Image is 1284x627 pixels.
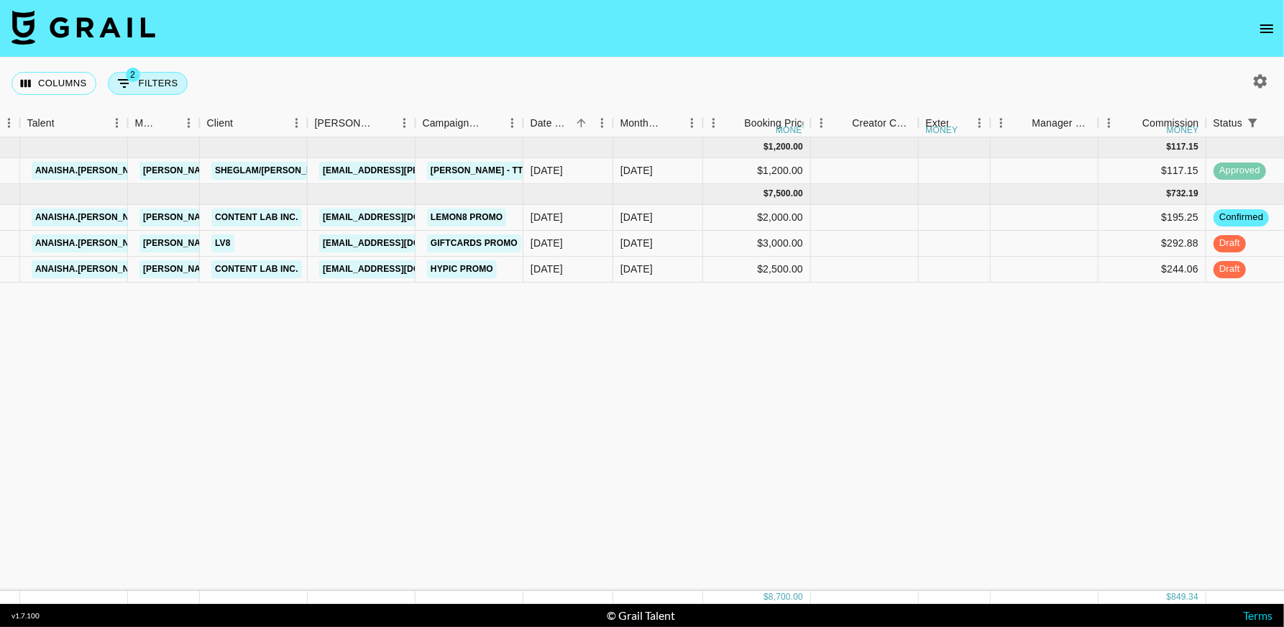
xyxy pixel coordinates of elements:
[108,72,188,95] button: Show filters
[416,109,523,137] div: Campaign (Type)
[286,112,308,134] button: Menu
[139,260,374,278] a: [PERSON_NAME][EMAIL_ADDRESS][DOMAIN_NAME]
[1167,188,1172,200] div: $
[769,188,803,200] div: 7,500.00
[703,231,811,257] div: $3,000.00
[703,158,811,184] div: $1,200.00
[315,109,374,137] div: [PERSON_NAME]
[106,112,128,134] button: Menu
[12,611,40,621] div: v 1.7.100
[135,109,158,137] div: Manager
[20,109,128,137] div: Talent
[620,262,653,276] div: Sep '25
[1214,262,1246,276] span: draft
[308,109,416,137] div: Booker
[128,109,200,137] div: Manager
[531,262,563,276] div: 29/08/2025
[427,260,497,278] a: Hypic Promo
[1242,113,1262,133] div: 1 active filter
[319,162,554,180] a: [EMAIL_ADDRESS][PERSON_NAME][DOMAIN_NAME]
[531,210,563,224] div: 28/07/2025
[423,109,482,137] div: Campaign (Type)
[769,141,803,153] div: 1,200.00
[531,109,572,137] div: Date Created
[620,236,653,250] div: Sep '25
[531,236,563,250] div: 13/08/2025
[763,591,769,603] div: $
[523,109,613,137] div: Date Created
[27,109,55,137] div: Talent
[427,162,546,180] a: [PERSON_NAME] - TT + IG
[1099,231,1206,257] div: $292.88
[949,113,969,133] button: Sort
[1242,113,1262,133] button: Show filters
[613,109,703,137] div: Month Due
[592,112,613,134] button: Menu
[126,68,140,82] span: 2
[211,234,234,252] a: LV8
[745,109,808,137] div: Booking Price
[811,109,919,137] div: Creator Commmission Override
[12,72,96,95] button: Select columns
[211,209,302,226] a: Content Lab Inc.
[1012,113,1032,133] button: Sort
[607,608,676,623] div: © Grail Talent
[1214,237,1246,250] span: draft
[769,591,803,603] div: 8,700.00
[1142,109,1199,137] div: Commission
[703,257,811,283] div: $2,500.00
[620,210,653,224] div: Sep '25
[572,113,592,133] button: Sort
[319,260,480,278] a: [EMAIL_ADDRESS][DOMAIN_NAME]
[1167,591,1172,603] div: $
[991,109,1099,137] div: Manager Commmission Override
[32,260,155,278] a: anaisha.[PERSON_NAME]
[178,112,200,134] button: Menu
[1032,109,1091,137] div: Manager Commmission Override
[1214,164,1266,178] span: approved
[991,112,1012,134] button: Menu
[211,162,339,180] a: SHEGLAM/[PERSON_NAME]
[139,209,374,226] a: [PERSON_NAME][EMAIL_ADDRESS][DOMAIN_NAME]
[531,163,563,178] div: 22/06/2025
[139,234,374,252] a: [PERSON_NAME][EMAIL_ADDRESS][DOMAIN_NAME]
[703,205,811,231] div: $2,000.00
[1243,608,1272,622] a: Terms
[811,112,833,134] button: Menu
[682,112,703,134] button: Menu
[1099,112,1120,134] button: Menu
[620,109,661,137] div: Month Due
[1171,141,1198,153] div: 117.15
[833,113,853,133] button: Sort
[502,112,523,134] button: Menu
[1262,113,1283,133] button: Sort
[1214,109,1243,137] div: Status
[233,113,253,133] button: Sort
[1122,113,1142,133] button: Sort
[319,209,480,226] a: [EMAIL_ADDRESS][DOMAIN_NAME]
[32,162,155,180] a: anaisha.[PERSON_NAME]
[207,109,234,137] div: Client
[776,126,808,134] div: money
[200,109,308,137] div: Client
[427,234,521,252] a: Giftcards Promo
[427,209,506,226] a: Lemon8 Promo
[926,126,958,134] div: money
[703,112,725,134] button: Menu
[661,113,682,133] button: Sort
[1171,188,1198,200] div: 732.19
[482,113,502,133] button: Sort
[32,209,155,226] a: anaisha.[PERSON_NAME]
[853,109,912,137] div: Creator Commmission Override
[969,112,991,134] button: Menu
[1099,205,1206,231] div: $195.25
[1099,158,1206,184] div: $117.15
[725,113,745,133] button: Sort
[1167,126,1199,134] div: money
[374,113,394,133] button: Sort
[620,163,653,178] div: Aug '25
[139,162,374,180] a: [PERSON_NAME][EMAIL_ADDRESS][DOMAIN_NAME]
[12,10,155,45] img: Grail Talent
[319,234,480,252] a: [EMAIL_ADDRESS][DOMAIN_NAME]
[1214,211,1269,224] span: confirmed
